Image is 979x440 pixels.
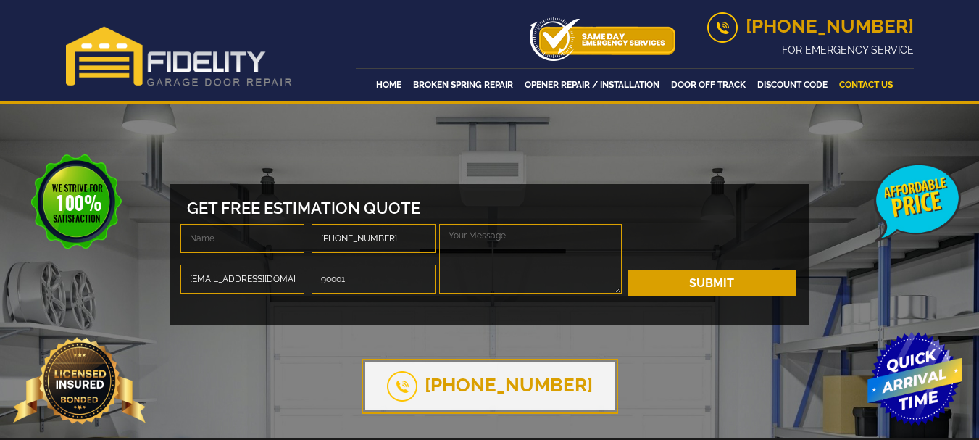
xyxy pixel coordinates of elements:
a: [PHONE_NUMBER] [707,15,914,37]
a: Contact Us [835,75,897,95]
h2: Get Free Estimation Quote [177,199,803,217]
button: Submit [628,270,796,296]
a: Broken Spring Repair [409,75,517,95]
img: Fidelity.png [66,26,294,89]
a: Door Off Track [667,75,750,95]
a: Discount Code [753,75,832,95]
iframe: reCAPTCHA [628,224,797,267]
a: Home [372,75,406,95]
a: [PHONE_NUMBER] [365,362,615,410]
img: icon-top.png [530,17,675,61]
a: Opener Repair / Installation [520,75,664,95]
input: Zip [312,265,436,294]
p: For Emergency Service [707,43,914,58]
img: call.png [387,371,417,402]
input: Name [180,224,304,253]
img: call.png [707,12,738,43]
input: Phone [312,224,436,253]
input: Enter Email [180,265,304,294]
